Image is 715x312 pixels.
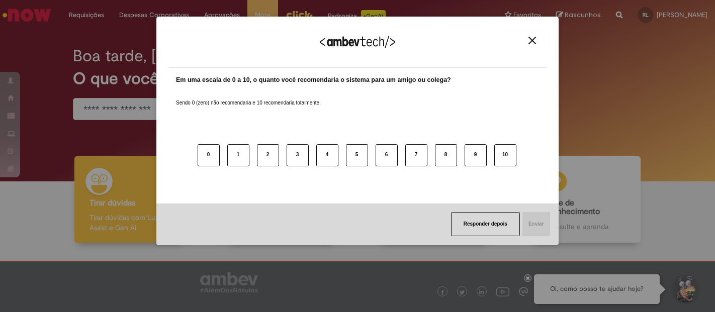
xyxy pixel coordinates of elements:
button: 8 [435,144,457,166]
label: Em uma escala de 0 a 10, o quanto você recomendaria o sistema para um amigo ou colega? [176,75,451,85]
button: 3 [287,144,309,166]
img: Close [528,37,536,44]
label: Sendo 0 (zero) não recomendaria e 10 recomendaria totalmente. [176,87,321,107]
button: 1 [227,144,249,166]
button: 10 [494,144,516,166]
button: 0 [198,144,220,166]
button: 9 [465,144,487,166]
button: 4 [316,144,338,166]
button: 2 [257,144,279,166]
button: 5 [346,144,368,166]
button: 7 [405,144,427,166]
img: Logo Ambevtech [320,36,395,48]
button: Responder depois [451,212,520,236]
button: 6 [376,144,398,166]
button: Close [525,36,539,45]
